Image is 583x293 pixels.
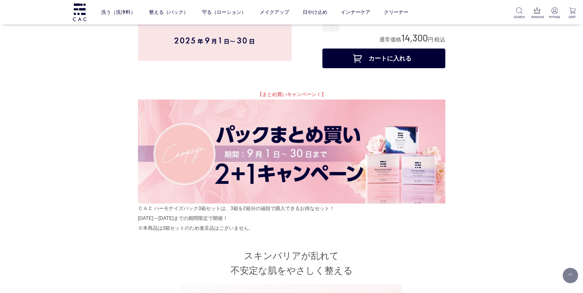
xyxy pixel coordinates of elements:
[72,3,87,21] img: logo
[549,7,560,19] a: MYPAGE
[202,4,246,21] a: 守る（ローション）
[149,4,188,21] a: 整える（パック）
[567,7,578,19] a: CART
[567,15,578,19] p: CART
[549,15,560,19] p: MYPAGE
[138,90,445,100] p: 【まとめ買いキャンペーン！】
[401,32,428,43] span: 14,300
[303,4,327,21] a: 日やけ止め
[101,4,136,21] a: 洗う（洗浄料）
[379,37,401,43] span: 通常価格
[531,7,543,19] a: RANKING
[384,4,408,21] a: クリーナー
[514,7,525,19] a: SEARCH
[138,90,445,233] div: ＣＡＣ ハーモナイズパック3箱セットは、3箱を2箱分の値段で購入できるお得なセット！ [DATE]～[DATE]までの期間限定で開催！ ※本商品は3箱セットのため進呈品はございません。
[138,248,445,278] h2: スキンバリアが乱れて 不安定な肌をやさしく整える
[138,100,445,204] img: パックキャンペーン
[341,4,370,21] a: インナーケア
[428,37,433,43] span: 円
[260,4,289,21] a: メイクアップ
[434,37,445,43] span: 税込
[514,15,525,19] p: SEARCH
[531,15,543,19] p: RANKING
[322,49,445,68] button: カートに入れる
